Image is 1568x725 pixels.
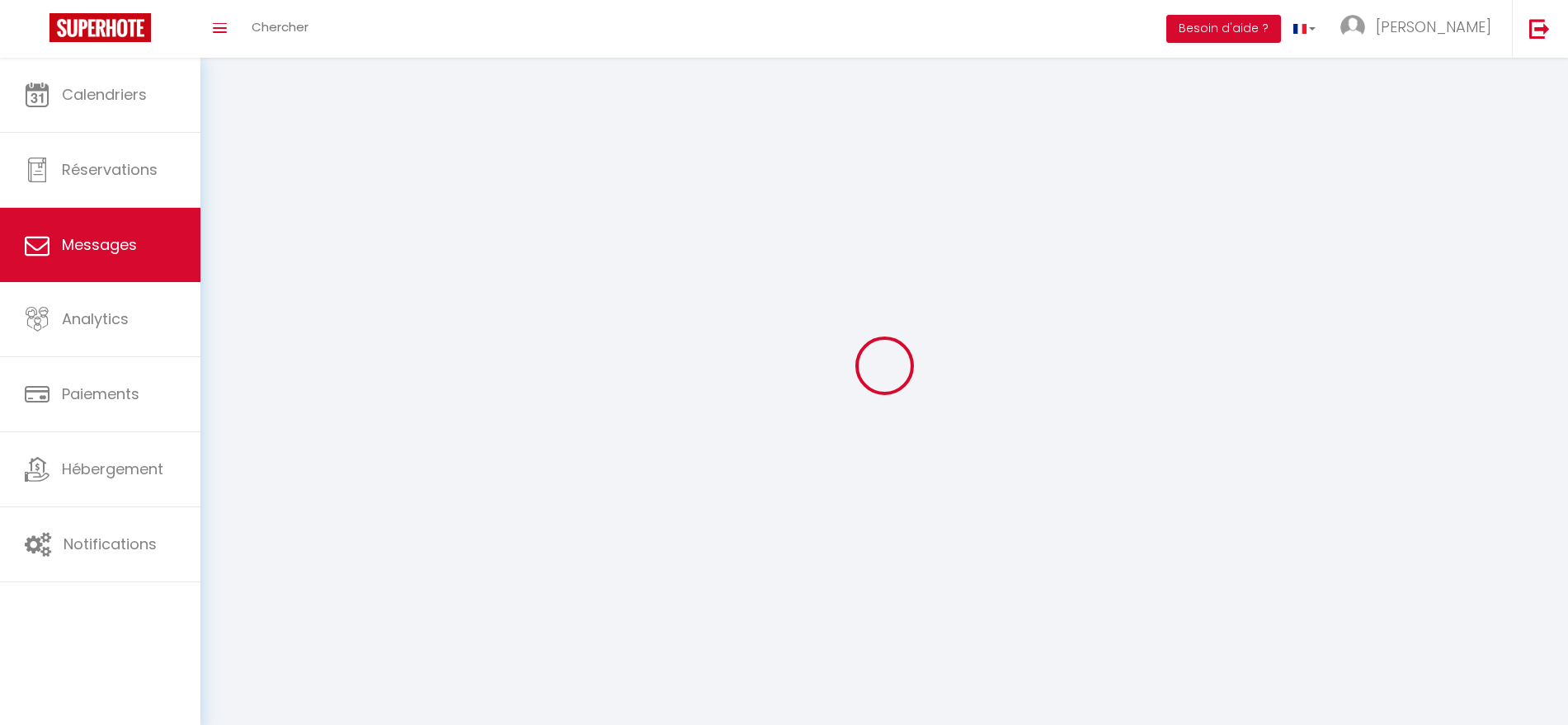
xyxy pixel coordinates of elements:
span: [PERSON_NAME] [1376,16,1491,37]
button: Besoin d'aide ? [1166,15,1281,43]
span: Analytics [62,308,129,329]
span: Paiements [62,384,139,404]
span: Messages [62,234,137,255]
span: Hébergement [62,459,163,479]
span: Réservations [62,159,158,180]
img: Super Booking [49,13,151,42]
span: Calendriers [62,84,147,105]
img: logout [1529,18,1550,39]
img: ... [1340,15,1365,40]
span: Notifications [64,534,157,554]
span: Chercher [252,18,308,35]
